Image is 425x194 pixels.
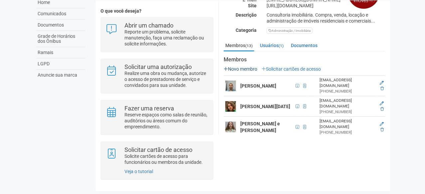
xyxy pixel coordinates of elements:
a: Membros(13) [224,40,254,51]
div: [URL][DOMAIN_NAME] [262,3,390,9]
strong: Abrir um chamado [124,22,173,29]
div: [PHONE_NUMBER] [320,130,375,135]
strong: [PERSON_NAME] e [PERSON_NAME] [240,121,280,133]
a: Abrir um chamado Reporte um problema, solicite manutenção, faça uma reclamação ou solicite inform... [106,23,208,47]
a: Solicitar cartão de acesso Solicite cartões de acesso para funcionários ou membros da unidade. [106,147,208,165]
strong: Solicitar uma autorização [124,63,192,70]
a: Excluir membro [380,127,384,132]
a: Excluir membro [380,107,384,111]
a: Documentos [36,20,86,31]
strong: Fazer uma reserva [124,105,174,112]
a: Solicitar cartões de acesso [262,66,321,72]
strong: Site [248,3,257,8]
div: [EMAIL_ADDRESS][DOMAIN_NAME] [320,98,375,109]
a: LGPD [36,58,86,70]
a: Veja o tutorial [124,169,153,174]
p: Reserve espaços como salas de reunião, auditórios ou áreas comum do empreendimento. [124,112,208,130]
a: Grade de Horários dos Ônibus [36,31,86,47]
small: (13) [245,43,253,48]
img: user.png [225,81,236,91]
strong: [PERSON_NAME][DATE] [240,104,290,109]
a: Comunicados [36,8,86,20]
strong: Membros [224,57,385,63]
a: Solicitar uma autorização Realize uma obra ou mudança, autorize o acesso de prestadores de serviç... [106,64,208,88]
div: [PHONE_NUMBER] [320,109,375,115]
a: Editar membro [380,81,384,85]
div: [PHONE_NUMBER] [320,89,375,94]
strong: Solicitar cartão de acesso [124,146,192,153]
p: Solicite cartões de acesso para funcionários ou membros da unidade. [124,153,208,165]
img: user.png [225,122,236,132]
p: Reporte um problema, solicite manutenção, faça uma reclamação ou solicite informações. [124,29,208,47]
div: [EMAIL_ADDRESS][DOMAIN_NAME] [320,77,375,89]
h4: O que você deseja? [101,9,213,14]
a: Documentos [289,40,319,50]
p: Realize uma obra ou mudança, autorize o acesso de prestadores de serviço e convidados para sua un... [124,70,208,88]
img: user.png [225,101,236,112]
div: [EMAIL_ADDRESS][DOMAIN_NAME] [320,118,375,130]
strong: Descrição [236,12,257,18]
strong: [PERSON_NAME] [240,83,276,89]
a: Usuários(1) [258,40,285,50]
strong: Categoria [236,28,257,33]
a: Novo membro [224,66,257,72]
a: Fazer uma reserva Reserve espaços como salas de reunião, auditórios ou áreas comum do empreendime... [106,105,208,130]
div: Administração / Imobiliária [267,28,313,34]
div: Consultoria imobiliária. Compra, venda, locação e administração de imóveis residenciais e comerci... [262,12,390,24]
small: (1) [279,43,284,48]
a: Editar membro [380,101,384,106]
a: Editar membro [380,122,384,126]
a: Anuncie sua marca [36,70,86,81]
a: Excluir membro [380,86,384,91]
a: Ramais [36,47,86,58]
